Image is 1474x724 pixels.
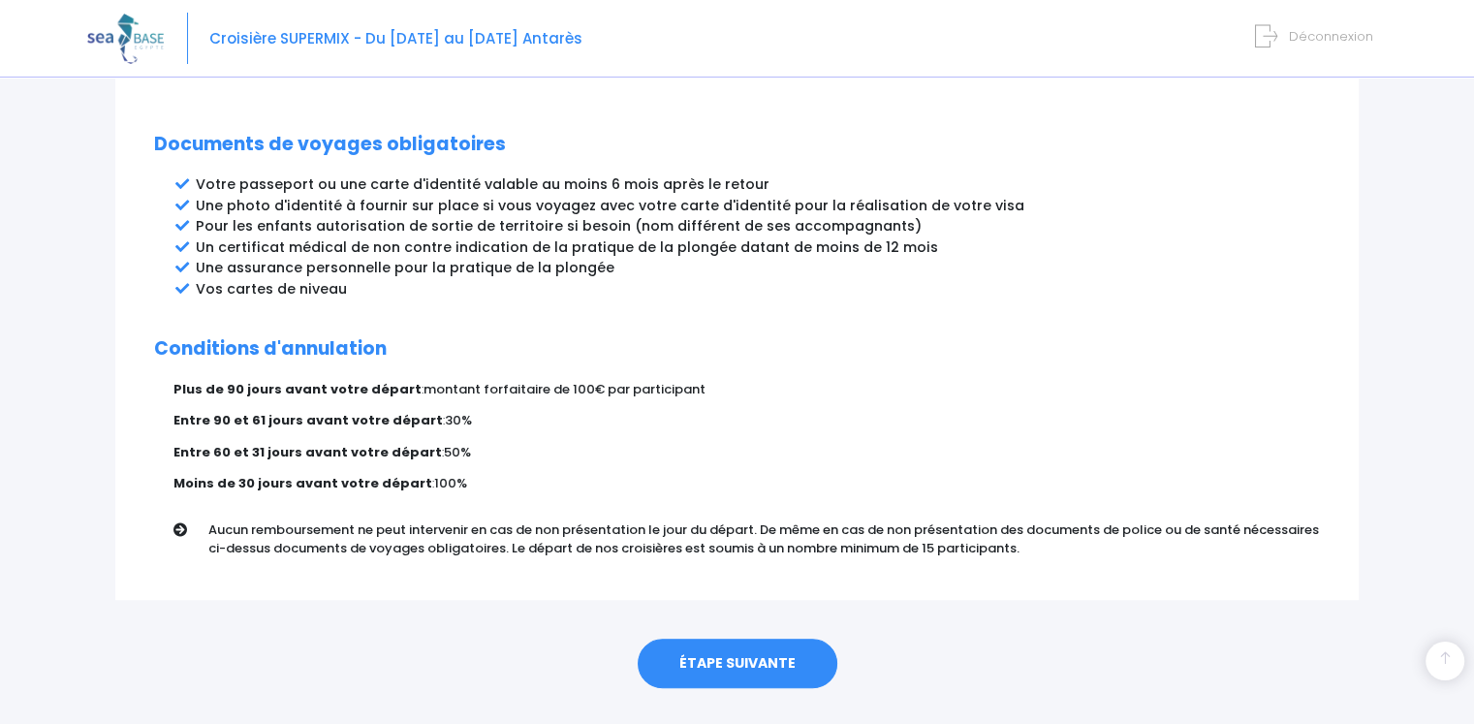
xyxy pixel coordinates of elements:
li: Vos cartes de niveau [196,279,1320,299]
span: Déconnexion [1289,27,1373,46]
strong: Moins de 30 jours avant votre départ [173,474,432,492]
li: Une photo d'identité à fournir sur place si vous voyagez avec votre carte d'identité pour la réal... [196,196,1320,216]
strong: Plus de 90 jours avant votre départ [173,380,422,398]
a: ÉTAPE SUIVANTE [638,639,837,689]
span: 50% [444,443,471,461]
p: : [173,380,1320,399]
span: Croisière SUPERMIX - Du [DATE] au [DATE] Antarès [209,28,582,48]
h2: Conditions d'annulation [154,338,1320,361]
strong: Entre 90 et 61 jours avant votre départ [173,411,443,429]
h2: Documents de voyages obligatoires [154,134,1320,156]
li: Un certificat médical de non contre indication de la pratique de la plongée datant de moins de 12... [196,237,1320,258]
span: Pour réserver des vols charters directs [GEOGRAPHIC_DATA]-Hurghada/[PERSON_NAME] nous contacter [169,1,410,81]
p: : [173,474,1320,493]
p: Aucun remboursement ne peut intervenir en cas de non présentation le jour du départ. De même en c... [208,520,1334,558]
strong: Entre 60 et 31 jours avant votre départ [173,443,442,461]
p: : [173,411,1320,430]
span: 30% [445,411,472,429]
span: montant forfaitaire de 100€ par participant [423,380,706,398]
p: : [173,443,1320,462]
li: Pour les enfants autorisation de sortie de territoire si besoin (nom différent de ses accompagnants) [196,216,1320,236]
li: Une assurance personnelle pour la pratique de la plongée [196,258,1320,278]
span: 100% [434,474,467,492]
li: Votre passeport ou une carte d'identité valable au moins 6 mois après le retour [196,174,1320,195]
